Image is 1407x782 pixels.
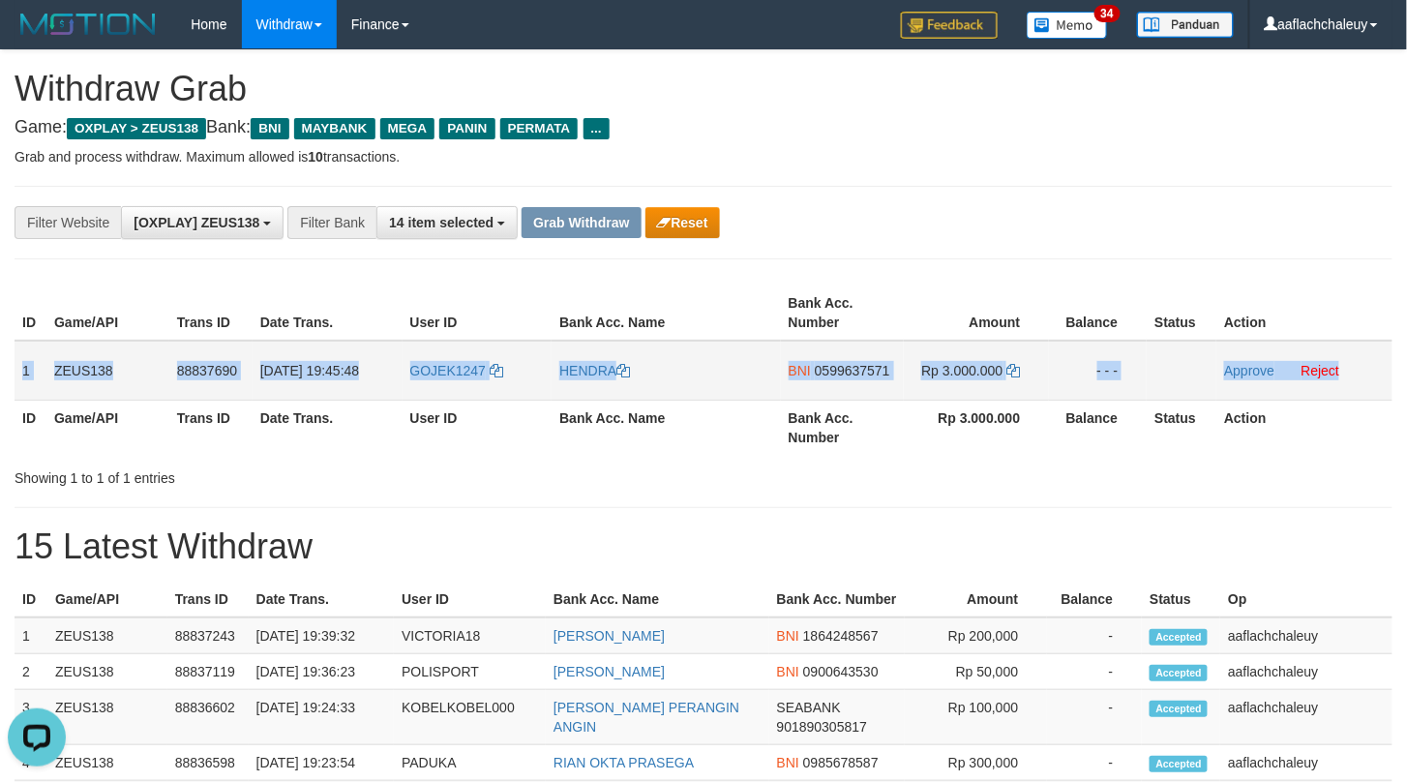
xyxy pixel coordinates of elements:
[287,206,376,239] div: Filter Bank
[921,363,1003,378] span: Rp 3.000.000
[1150,629,1208,646] span: Accepted
[308,149,323,165] strong: 10
[15,286,46,341] th: ID
[15,617,47,654] td: 1
[559,363,630,378] a: HENDRA
[777,755,799,770] span: BNI
[815,363,890,378] span: Copy 0599637571 to clipboard
[905,654,1048,690] td: Rp 50,000
[47,690,167,745] td: ZEUS138
[403,400,553,455] th: User ID
[260,363,359,378] span: [DATE] 19:45:48
[1220,745,1392,781] td: aaflachchaleuy
[905,617,1048,654] td: Rp 200,000
[15,690,47,745] td: 3
[394,617,546,654] td: VICTORIA18
[789,363,811,378] span: BNI
[554,664,665,679] a: [PERSON_NAME]
[47,654,167,690] td: ZEUS138
[177,363,237,378] span: 88837690
[15,70,1392,108] h1: Withdraw Grab
[389,215,494,230] span: 14 item selected
[777,664,799,679] span: BNI
[645,207,720,238] button: Reset
[554,700,739,735] a: [PERSON_NAME] PERANGIN ANGIN
[1049,286,1147,341] th: Balance
[777,628,799,644] span: BNI
[410,363,504,378] a: GOJEK1247
[15,461,572,488] div: Showing 1 to 1 of 1 entries
[1027,12,1108,39] img: Button%20Memo.svg
[15,147,1392,166] p: Grab and process withdraw. Maximum allowed is transactions.
[905,745,1048,781] td: Rp 300,000
[439,118,494,139] span: PANIN
[901,12,998,39] img: Feedback.jpg
[777,719,867,735] span: Copy 901890305817 to clipboard
[769,582,905,617] th: Bank Acc. Number
[169,400,253,455] th: Trans ID
[249,582,395,617] th: Date Trans.
[1047,745,1142,781] td: -
[1150,665,1208,681] span: Accepted
[584,118,610,139] span: ...
[253,286,403,341] th: Date Trans.
[249,690,395,745] td: [DATE] 19:24:33
[781,400,904,455] th: Bank Acc. Number
[15,527,1392,566] h1: 15 Latest Withdraw
[169,286,253,341] th: Trans ID
[1150,756,1208,772] span: Accepted
[15,582,47,617] th: ID
[803,664,879,679] span: Copy 0900643530 to clipboard
[1302,363,1340,378] a: Reject
[167,745,249,781] td: 88836598
[47,745,167,781] td: ZEUS138
[15,10,162,39] img: MOTION_logo.png
[249,654,395,690] td: [DATE] 19:36:23
[380,118,435,139] span: MEGA
[781,286,904,341] th: Bank Acc. Number
[500,118,579,139] span: PERMATA
[47,617,167,654] td: ZEUS138
[394,582,546,617] th: User ID
[554,628,665,644] a: [PERSON_NAME]
[394,654,546,690] td: POLISPORT
[1142,582,1220,617] th: Status
[15,206,121,239] div: Filter Website
[1216,400,1392,455] th: Action
[121,206,284,239] button: [OXPLAY] ZEUS138
[522,207,641,238] button: Grab Withdraw
[15,118,1392,137] h4: Game: Bank:
[8,8,66,66] button: Open LiveChat chat widget
[249,745,395,781] td: [DATE] 19:23:54
[905,582,1048,617] th: Amount
[46,286,169,341] th: Game/API
[167,617,249,654] td: 88837243
[47,582,167,617] th: Game/API
[294,118,375,139] span: MAYBANK
[376,206,518,239] button: 14 item selected
[15,400,46,455] th: ID
[803,628,879,644] span: Copy 1864248567 to clipboard
[403,286,553,341] th: User ID
[1047,582,1142,617] th: Balance
[546,582,769,617] th: Bank Acc. Name
[253,400,403,455] th: Date Trans.
[1047,690,1142,745] td: -
[394,690,546,745] td: KOBELKOBEL000
[167,690,249,745] td: 88836602
[1094,5,1121,22] span: 34
[552,400,780,455] th: Bank Acc. Name
[46,341,169,401] td: ZEUS138
[904,286,1050,341] th: Amount
[167,654,249,690] td: 88837119
[67,118,206,139] span: OXPLAY > ZEUS138
[167,582,249,617] th: Trans ID
[410,363,487,378] span: GOJEK1247
[1147,400,1216,455] th: Status
[552,286,780,341] th: Bank Acc. Name
[777,700,841,715] span: SEABANK
[1220,617,1392,654] td: aaflachchaleuy
[905,690,1048,745] td: Rp 100,000
[1049,400,1147,455] th: Balance
[1224,363,1274,378] a: Approve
